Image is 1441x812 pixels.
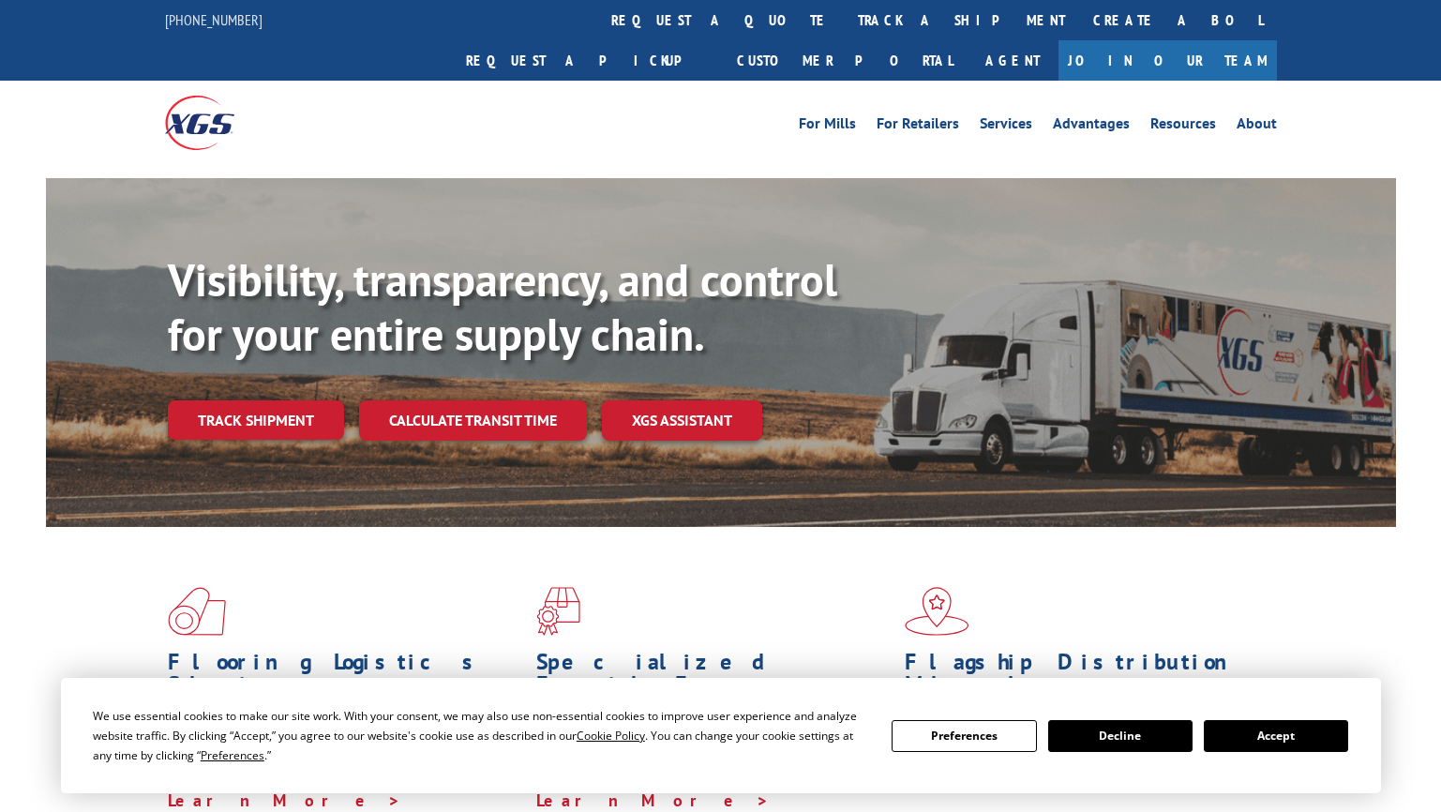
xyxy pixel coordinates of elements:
[967,40,1058,81] a: Agent
[1237,116,1277,137] a: About
[1053,116,1130,137] a: Advantages
[1204,720,1348,752] button: Accept
[1150,116,1216,137] a: Resources
[452,40,723,81] a: Request a pickup
[536,789,770,811] a: Learn More >
[980,116,1032,137] a: Services
[359,400,587,441] a: Calculate transit time
[168,651,522,705] h1: Flooring Logistics Solutions
[536,651,891,705] h1: Specialized Freight Experts
[168,250,837,363] b: Visibility, transparency, and control for your entire supply chain.
[577,728,645,744] span: Cookie Policy
[905,651,1259,705] h1: Flagship Distribution Model
[799,116,856,137] a: For Mills
[877,116,959,137] a: For Retailers
[723,40,967,81] a: Customer Portal
[168,400,344,440] a: Track shipment
[168,587,226,636] img: xgs-icon-total-supply-chain-intelligence-red
[1048,720,1193,752] button: Decline
[1058,40,1277,81] a: Join Our Team
[892,720,1036,752] button: Preferences
[536,587,580,636] img: xgs-icon-focused-on-flooring-red
[201,747,264,763] span: Preferences
[61,678,1381,793] div: Cookie Consent Prompt
[165,10,263,29] a: [PHONE_NUMBER]
[168,789,401,811] a: Learn More >
[905,587,969,636] img: xgs-icon-flagship-distribution-model-red
[602,400,762,441] a: XGS ASSISTANT
[93,706,869,765] div: We use essential cookies to make our site work. With your consent, we may also use non-essential ...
